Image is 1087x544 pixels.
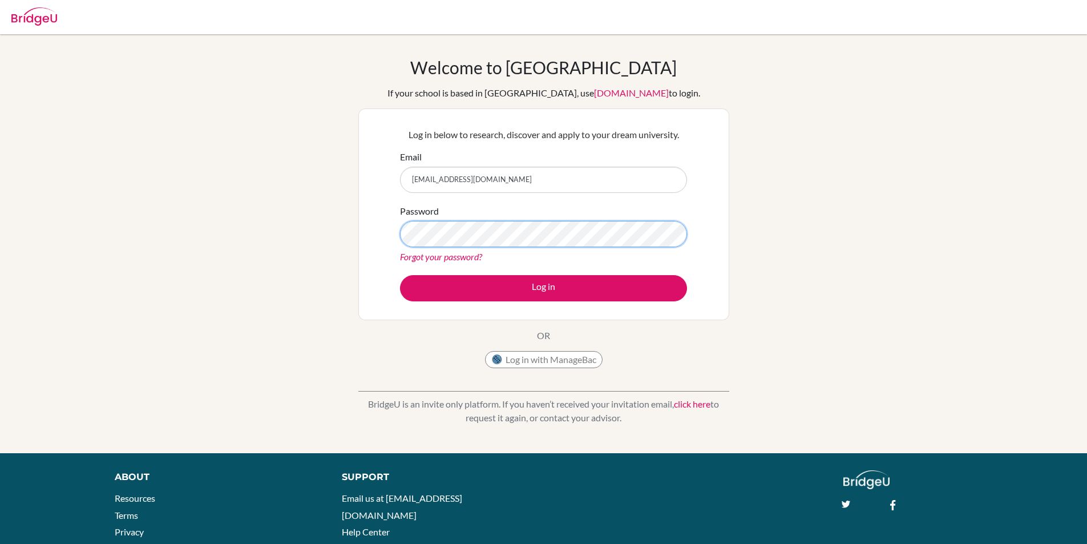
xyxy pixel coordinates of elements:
button: Log in with ManageBac [485,351,603,368]
h1: Welcome to [GEOGRAPHIC_DATA] [410,57,677,78]
a: Resources [115,493,155,503]
div: If your school is based in [GEOGRAPHIC_DATA], use to login. [387,86,700,100]
p: OR [537,329,550,342]
p: Log in below to research, discover and apply to your dream university. [400,128,687,142]
div: About [115,470,316,484]
a: Terms [115,510,138,521]
a: [DOMAIN_NAME] [594,87,669,98]
label: Password [400,204,439,218]
label: Email [400,150,422,164]
img: logo_white@2x-f4f0deed5e89b7ecb1c2cc34c3e3d731f90f0f143d5ea2071677605dd97b5244.png [843,470,890,489]
a: Forgot your password? [400,251,482,262]
button: Log in [400,275,687,301]
a: Email us at [EMAIL_ADDRESS][DOMAIN_NAME] [342,493,462,521]
a: click here [674,398,710,409]
img: Bridge-U [11,7,57,26]
div: Support [342,470,530,484]
a: Privacy [115,526,144,537]
a: Help Center [342,526,390,537]
p: BridgeU is an invite only platform. If you haven’t received your invitation email, to request it ... [358,397,729,425]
